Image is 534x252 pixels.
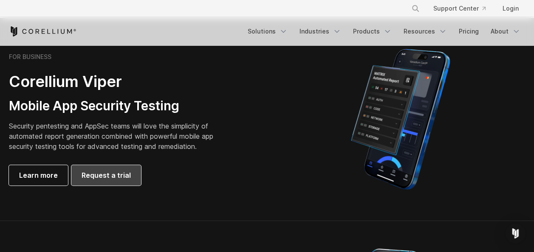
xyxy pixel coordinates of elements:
[9,165,68,185] a: Learn more
[9,72,226,91] h2: Corellium Viper
[294,24,346,39] a: Industries
[454,24,484,39] a: Pricing
[486,24,526,39] a: About
[9,121,226,151] p: Security pentesting and AppSec teams will love the simplicity of automated report generation comb...
[408,1,423,16] button: Search
[82,170,131,180] span: Request a trial
[336,45,464,193] img: Corellium MATRIX automated report on iPhone showing app vulnerability test results across securit...
[71,165,141,185] a: Request a trial
[401,1,526,16] div: Navigation Menu
[9,53,51,61] h6: FOR BUSINESS
[398,24,452,39] a: Resources
[496,1,526,16] a: Login
[19,170,58,180] span: Learn more
[427,1,492,16] a: Support Center
[243,24,526,39] div: Navigation Menu
[505,223,526,244] div: Open Intercom Messenger
[243,24,293,39] a: Solutions
[348,24,397,39] a: Products
[9,26,76,36] a: Corellium Home
[9,98,226,114] h3: Mobile App Security Testing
